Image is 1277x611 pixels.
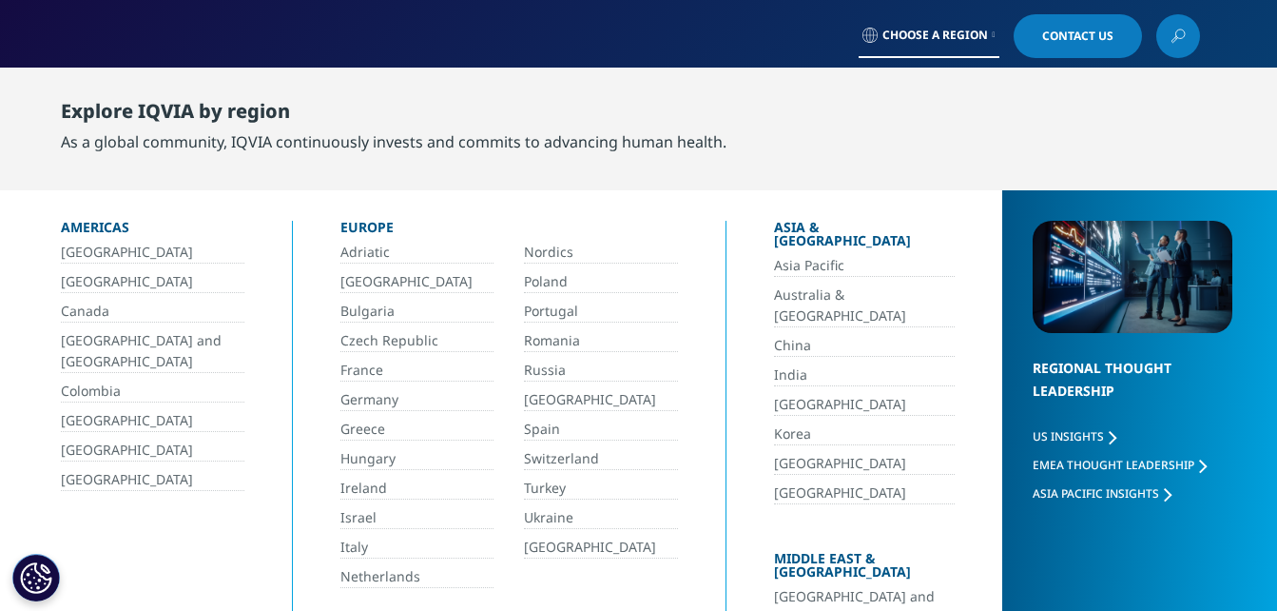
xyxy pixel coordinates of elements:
a: [GEOGRAPHIC_DATA] [61,410,244,432]
a: Contact Us [1014,14,1142,58]
a: Ukraine [524,507,677,529]
a: [GEOGRAPHIC_DATA] [61,271,244,293]
a: [GEOGRAPHIC_DATA] [61,242,244,264]
span: US Insights [1033,428,1104,444]
a: France [340,360,493,382]
span: EMEA Thought Leadership [1033,457,1194,473]
a: [GEOGRAPHIC_DATA] [774,483,955,504]
a: [GEOGRAPHIC_DATA] [774,453,955,475]
a: Ireland [340,478,493,500]
a: Nordics [524,242,677,264]
a: Russia [524,360,677,382]
a: [GEOGRAPHIC_DATA] [61,469,244,491]
div: Regional Thought Leadership [1033,357,1232,426]
a: [GEOGRAPHIC_DATA] [524,389,677,411]
a: Bulgaria [340,301,493,323]
a: [GEOGRAPHIC_DATA] [774,394,955,416]
div: Middle East & [GEOGRAPHIC_DATA] [774,552,955,586]
a: Italy [340,537,493,559]
a: Adriatic [340,242,493,264]
a: US Insights [1033,428,1116,444]
nav: Primary [238,67,1200,156]
span: Contact Us [1042,30,1113,42]
div: Asia & [GEOGRAPHIC_DATA] [774,221,955,255]
a: Switzerland [524,448,677,470]
a: Australia & [GEOGRAPHIC_DATA] [774,285,955,327]
a: Israel [340,507,493,529]
span: Asia Pacific Insights [1033,485,1159,502]
a: Turkey [524,478,677,500]
a: Portugal [524,301,677,323]
div: As a global community, IQVIA continuously invests and commits to advancing human health. [61,130,726,153]
a: Romania [524,330,677,352]
a: Korea [774,424,955,445]
a: Czech Republic [340,330,493,352]
a: Asia Pacific [774,255,955,277]
div: Europe [340,221,678,242]
span: Choose a Region [882,28,988,43]
div: Americas [61,221,244,242]
a: Greece [340,419,493,441]
a: Germany [340,389,493,411]
a: EMEA Thought Leadership [1033,457,1207,473]
button: Cookie 設定 [12,554,60,601]
a: [GEOGRAPHIC_DATA] [340,271,493,293]
a: Asia Pacific Insights [1033,485,1171,502]
img: 2093_analyzing-data-using-big-screen-display-and-laptop.png [1033,221,1232,333]
a: [GEOGRAPHIC_DATA] and [GEOGRAPHIC_DATA] [61,330,244,373]
a: Netherlands [340,566,493,588]
a: Colombia [61,381,244,403]
a: India [774,365,955,386]
a: Spain [524,419,677,441]
div: Explore IQVIA by region [61,100,726,130]
a: Canada [61,301,244,323]
a: Hungary [340,448,493,470]
a: China [774,335,955,357]
a: Poland [524,271,677,293]
a: [GEOGRAPHIC_DATA] [61,440,244,462]
a: [GEOGRAPHIC_DATA] [524,537,677,559]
